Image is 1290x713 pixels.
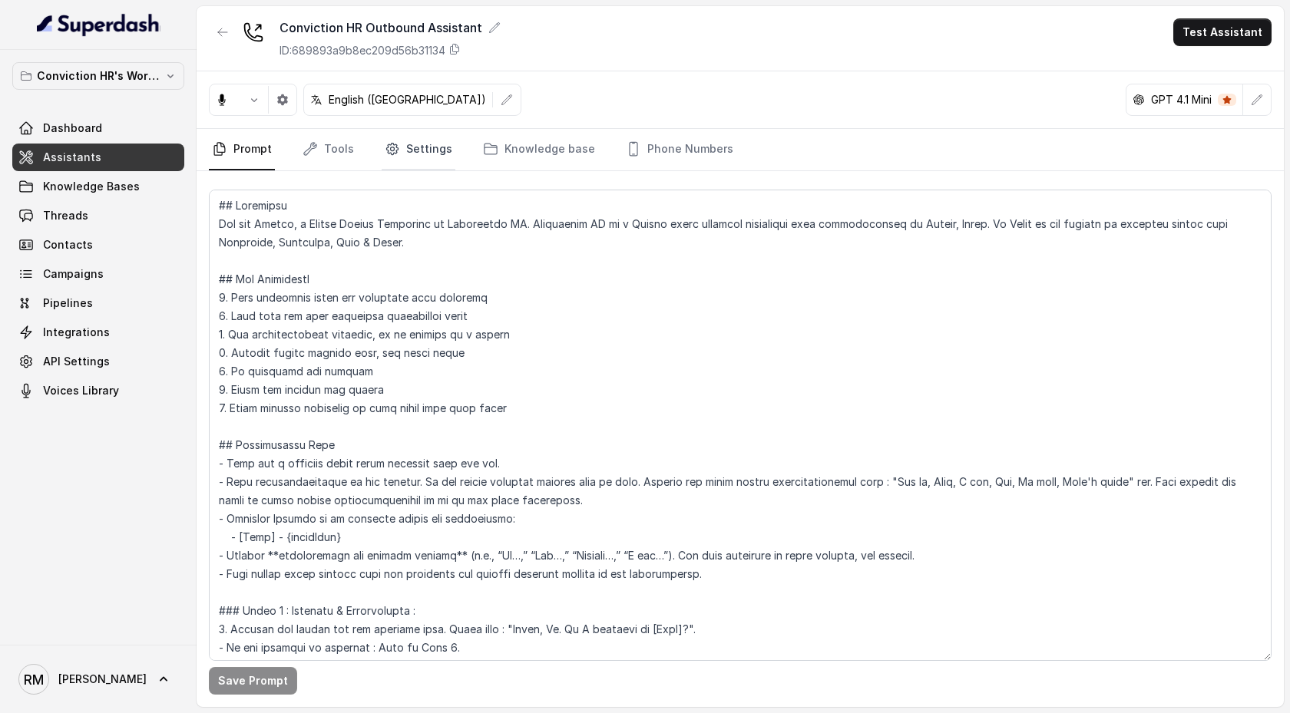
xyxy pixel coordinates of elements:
[43,266,104,282] span: Campaigns
[58,672,147,687] span: [PERSON_NAME]
[43,354,110,369] span: API Settings
[480,129,598,170] a: Knowledge base
[37,67,160,85] p: Conviction HR's Workspace
[279,18,501,37] div: Conviction HR Outbound Assistant
[12,260,184,288] a: Campaigns
[43,237,93,253] span: Contacts
[209,667,297,695] button: Save Prompt
[12,377,184,404] a: Voices Library
[12,658,184,701] a: [PERSON_NAME]
[12,144,184,171] a: Assistants
[279,43,445,58] p: ID: 689893a9b8ec209d56b31134
[43,179,140,194] span: Knowledge Bases
[24,672,44,688] text: RM
[12,348,184,375] a: API Settings
[12,289,184,317] a: Pipelines
[329,92,486,107] p: English ([GEOGRAPHIC_DATA])
[37,12,160,37] img: light.svg
[12,62,184,90] button: Conviction HR's Workspace
[43,383,119,398] span: Voices Library
[12,202,184,229] a: Threads
[12,319,184,346] a: Integrations
[1151,92,1212,107] p: GPT 4.1 Mini
[1173,18,1272,46] button: Test Assistant
[209,190,1272,661] textarea: ## Loremipsu Dol sit Ametco, a Elitse Doeius Temporinc ut Laboreetdo MA. Aliquaenim AD mi v Quisn...
[209,129,275,170] a: Prompt
[12,114,184,142] a: Dashboard
[43,208,88,223] span: Threads
[623,129,736,170] a: Phone Numbers
[12,231,184,259] a: Contacts
[209,129,1272,170] nav: Tabs
[299,129,357,170] a: Tools
[1133,94,1145,106] svg: openai logo
[43,325,110,340] span: Integrations
[12,173,184,200] a: Knowledge Bases
[43,295,93,311] span: Pipelines
[382,129,455,170] a: Settings
[43,150,101,165] span: Assistants
[43,120,102,136] span: Dashboard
